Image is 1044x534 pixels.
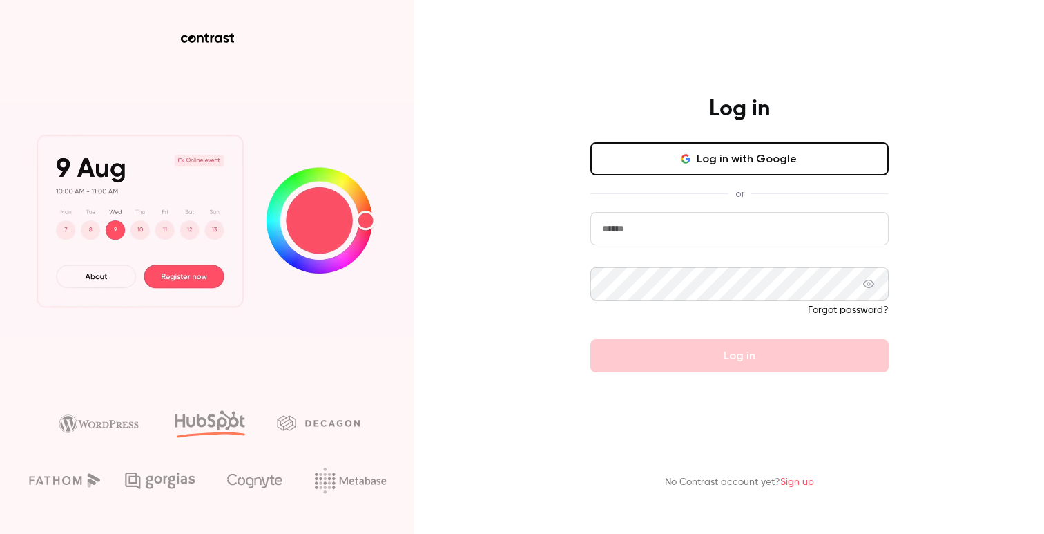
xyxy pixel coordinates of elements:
[808,305,889,315] a: Forgot password?
[665,475,814,490] p: No Contrast account yet?
[709,95,770,123] h4: Log in
[780,477,814,487] a: Sign up
[277,415,360,430] img: decagon
[728,187,751,201] span: or
[590,142,889,175] button: Log in with Google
